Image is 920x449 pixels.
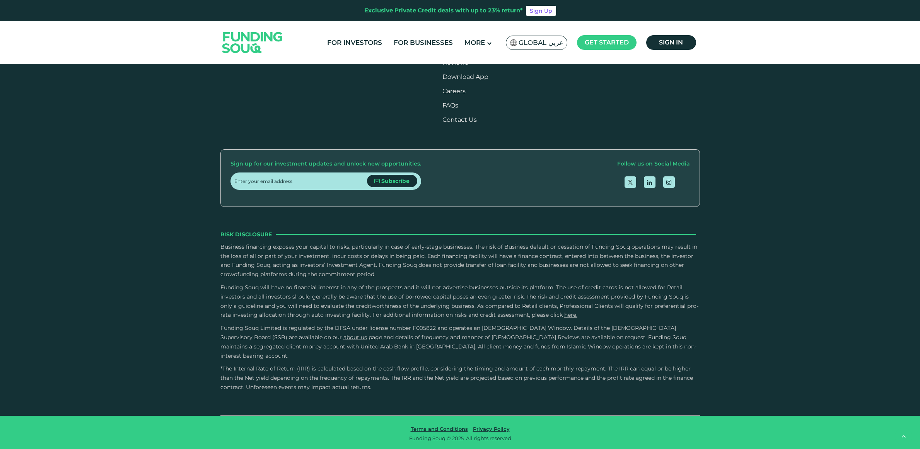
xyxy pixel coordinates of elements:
span: Sign in [659,39,683,46]
a: For Investors [325,36,384,49]
img: twitter [628,180,633,184]
span: Get started [585,39,629,46]
button: Subscribe [367,175,417,187]
a: here. [564,311,577,318]
span: More [464,39,485,46]
a: open Twitter [625,176,636,188]
span: Careers [442,87,466,95]
p: *The Internal Rate of Return (IRR) is calculated based on the cash flow profile, considering the ... [220,364,700,392]
span: Subscribe [381,178,410,184]
a: Privacy Policy [471,426,512,432]
span: Global عربي [519,38,563,47]
div: Sign up for our investment updates and unlock new opportunities. [230,159,421,169]
p: Business financing exposes your capital to risks, particularly in case of early-stage businesses.... [220,242,700,279]
span: Funding Souq © [409,435,451,441]
input: Enter your email address [234,172,367,190]
span: and details of frequency and manner of [DEMOGRAPHIC_DATA] Reviews are available on request. Fundi... [220,334,696,359]
span: page [369,334,382,341]
a: Sign Up [526,6,556,16]
span: Risk Disclosure [220,230,272,239]
a: Terms and Conditions [409,426,470,432]
span: All rights reserved [466,435,511,441]
div: Exclusive Private Credit deals with up to 23% return* [364,6,523,15]
span: 2025 [452,435,464,441]
button: back [895,428,912,445]
a: Contact Us [442,116,477,123]
span: Funding Souq Limited is regulated by the DFSA under license number F005822 and operates an [DEMOG... [220,324,676,341]
div: Follow us on Social Media [617,159,690,169]
img: SA Flag [510,39,517,46]
a: Sign in [646,35,696,50]
span: Funding Souq will have no financial interest in any of the prospects and it will not advertise bu... [220,284,698,318]
a: About Us [343,334,367,341]
img: Logo [215,23,290,62]
a: For Businesses [392,36,455,49]
a: Download App [442,73,488,80]
a: FAQs [442,102,458,109]
a: open Linkedin [644,176,655,188]
a: open Instagram [663,176,675,188]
